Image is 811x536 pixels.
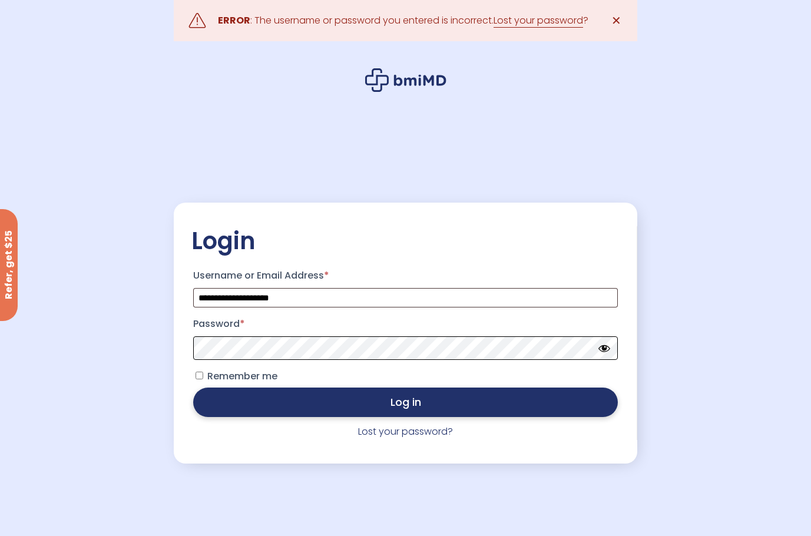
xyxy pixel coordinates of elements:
[218,12,588,29] div: : The username or password you entered is incorrect. ?
[193,315,617,333] label: Password
[358,425,453,438] a: Lost your password?
[193,266,617,285] label: Username or Email Address
[218,14,250,27] strong: ERROR
[196,372,203,379] input: Remember me
[193,388,617,417] button: Log in
[191,226,619,256] h2: Login
[494,14,583,28] a: Lost your password
[605,9,628,32] a: ✕
[611,12,621,29] span: ✕
[598,342,611,355] button: Hide password
[207,369,277,383] span: Remember me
